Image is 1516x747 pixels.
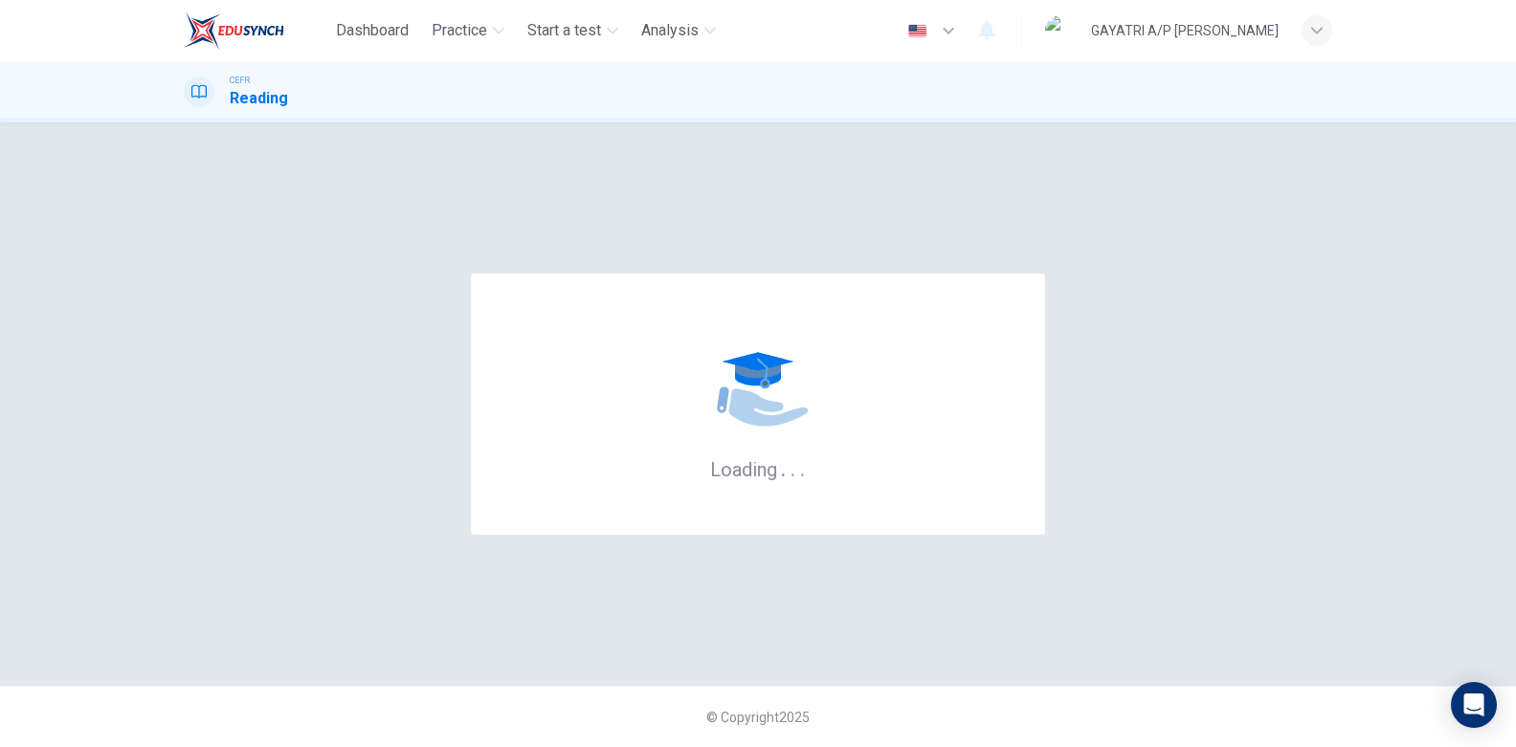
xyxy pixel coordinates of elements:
span: © Copyright 2025 [706,710,810,725]
h1: Reading [230,87,288,110]
div: GAYATRI A/P [PERSON_NAME] [1091,19,1279,42]
span: Dashboard [336,19,409,42]
h6: Loading [710,456,806,481]
img: Profile picture [1045,15,1076,46]
button: Analysis [634,13,724,48]
button: Dashboard [328,13,416,48]
span: Analysis [641,19,699,42]
a: EduSynch logo [184,11,328,50]
h6: . [799,451,806,483]
img: en [905,24,929,38]
button: Start a test [520,13,626,48]
span: CEFR [230,74,250,87]
h6: . [780,451,787,483]
span: Start a test [527,19,601,42]
span: Practice [432,19,487,42]
img: EduSynch logo [184,11,284,50]
div: Open Intercom Messenger [1451,682,1497,728]
button: Practice [424,13,512,48]
h6: . [790,451,796,483]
